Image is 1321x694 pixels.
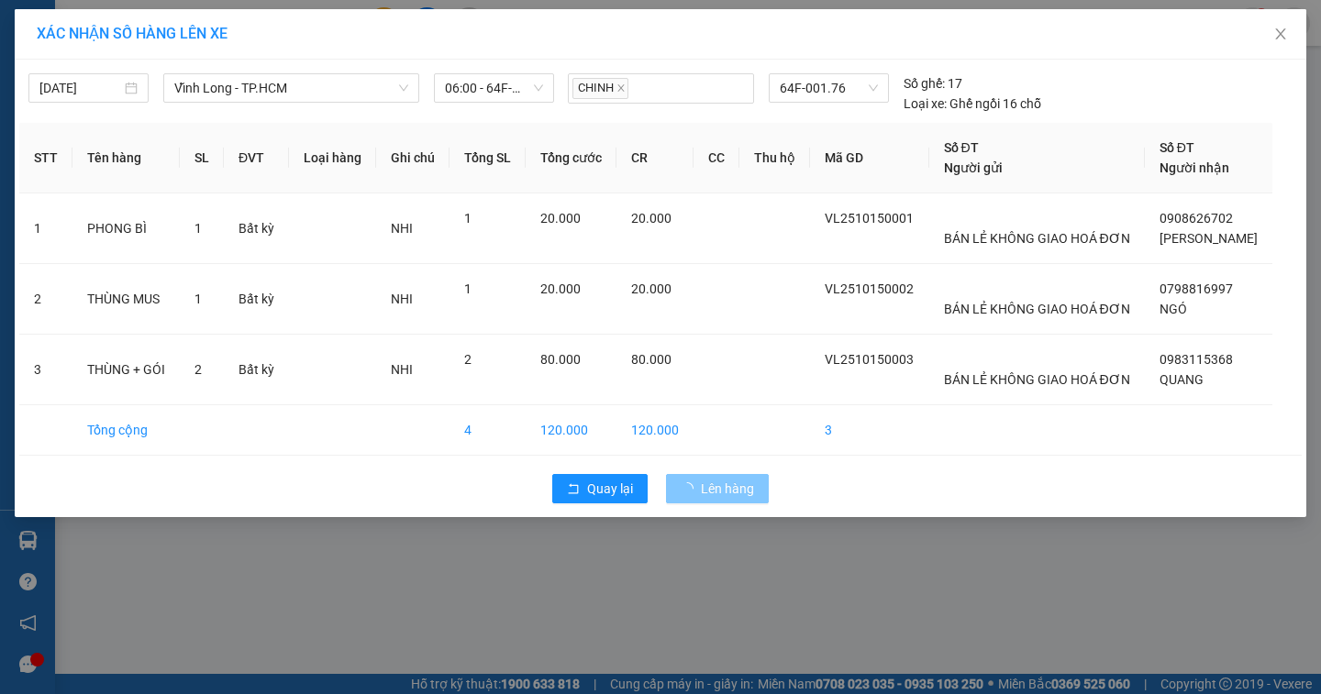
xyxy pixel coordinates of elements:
th: Tổng SL [450,123,526,193]
td: 3 [810,405,928,456]
span: NHI [391,362,413,377]
span: VL2510150001 [825,211,914,226]
span: Người nhận [1160,160,1229,175]
span: NGÓ [1160,302,1187,316]
span: 0983115368 [1160,352,1233,367]
span: NHI [391,292,413,306]
th: Tổng cước [526,123,616,193]
span: 80.000 [540,352,581,367]
span: QUANG [1160,372,1204,387]
span: Vĩnh Long - TP.HCM [174,74,408,102]
span: rollback [567,482,580,497]
td: 1 [19,193,72,264]
span: Số ghế: [904,73,945,94]
div: Ghế ngồi 16 chỗ [904,94,1041,114]
span: 06:00 - 64F-001.76 [445,74,543,102]
td: 2 [19,264,72,335]
span: 20.000 [631,281,672,296]
td: 120.000 [526,405,616,456]
td: PHONG BÌ [72,193,180,264]
span: 20.000 [631,211,672,226]
span: 2 [194,362,202,377]
button: Close [1255,9,1306,61]
span: close [1273,27,1288,41]
td: THÙNG + GÓI [72,335,180,405]
span: down [398,83,409,94]
button: Lên hàng [666,474,769,503]
td: Bất kỳ [224,335,289,405]
td: Tổng cộng [72,405,180,456]
span: VL2510150003 [825,352,914,367]
span: 1 [194,221,202,236]
td: Bất kỳ [224,264,289,335]
span: VL2510150002 [825,281,914,296]
div: 17 [904,73,962,94]
th: CR [616,123,694,193]
span: BÁN LẺ KHÔNG GIAO HOÁ ĐƠN [944,231,1130,246]
td: 4 [450,405,526,456]
span: 1 [464,211,472,226]
span: [PERSON_NAME] [1160,231,1258,246]
span: 20.000 [540,211,581,226]
span: 20.000 [540,281,581,296]
span: Người gửi [944,160,1003,175]
span: CHINH [572,78,628,99]
th: Thu hộ [739,123,810,193]
span: Loại xe: [904,94,947,114]
span: 80.000 [631,352,672,367]
td: Bất kỳ [224,193,289,264]
th: Tên hàng [72,123,180,193]
span: close [616,83,626,93]
span: Quay lại [587,479,633,499]
span: 0798816997 [1160,281,1233,296]
span: NHI [391,221,413,236]
span: BÁN LẺ KHÔNG GIAO HOÁ ĐƠN [944,372,1130,387]
span: Số ĐT [944,140,979,155]
span: 2 [464,352,472,367]
th: Mã GD [810,123,928,193]
th: Loại hàng [289,123,376,193]
button: rollbackQuay lại [552,474,648,503]
td: 120.000 [616,405,694,456]
td: 3 [19,335,72,405]
span: 1 [194,292,202,306]
span: 0908626702 [1160,211,1233,226]
th: Ghi chú [376,123,450,193]
span: 64F-001.76 [780,74,877,102]
th: ĐVT [224,123,289,193]
th: CC [694,123,739,193]
th: SL [180,123,224,193]
span: BÁN LẺ KHÔNG GIAO HOÁ ĐƠN [944,302,1130,316]
th: STT [19,123,72,193]
td: THÙNG MUS [72,264,180,335]
span: loading [681,482,701,495]
span: XÁC NHẬN SỐ HÀNG LÊN XE [37,25,228,42]
span: Số ĐT [1160,140,1194,155]
span: 1 [464,281,472,296]
span: Lên hàng [701,479,754,499]
input: 15/10/2025 [39,78,121,98]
